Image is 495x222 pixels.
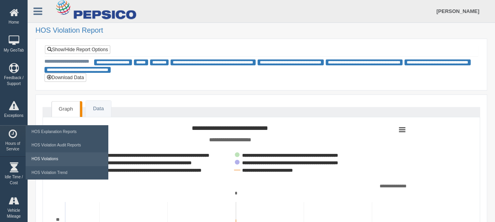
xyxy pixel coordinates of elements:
a: HOS Violation Trend [30,166,104,180]
a: Data [86,101,111,117]
a: HOS Violation Audit Reports [30,139,104,152]
a: HOS Violations [30,152,104,166]
a: Graph [52,101,80,117]
button: Download Data [44,73,86,82]
a: Show/Hide Report Options [45,45,110,54]
a: HOS Explanation Reports [30,125,104,139]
